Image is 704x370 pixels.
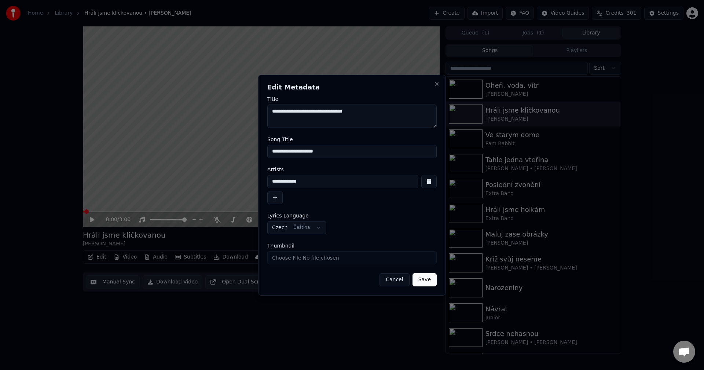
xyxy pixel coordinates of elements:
[267,137,437,142] label: Song Title
[267,84,437,91] h2: Edit Metadata
[267,96,437,102] label: Title
[267,243,294,248] span: Thumbnail
[379,273,409,286] button: Cancel
[267,167,437,172] label: Artists
[412,273,437,286] button: Save
[267,213,309,218] span: Lyrics Language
